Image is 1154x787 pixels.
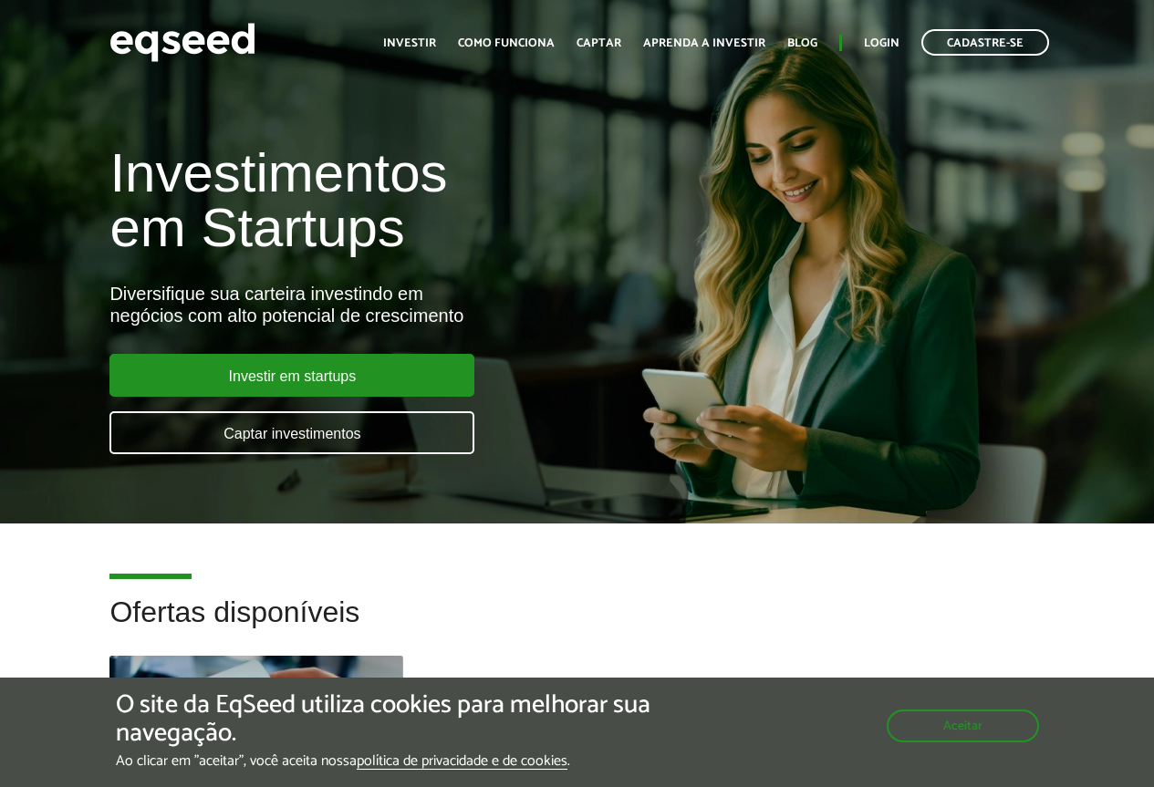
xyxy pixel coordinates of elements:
a: Login [864,37,899,49]
div: Diversifique sua carteira investindo em negócios com alto potencial de crescimento [109,283,660,326]
h2: Ofertas disponíveis [109,596,1044,656]
h1: Investimentos em Startups [109,146,660,255]
h5: O site da EqSeed utiliza cookies para melhorar sua navegação. [116,691,670,748]
a: Cadastre-se [921,29,1049,56]
a: política de privacidade e de cookies [357,754,567,770]
a: Aprenda a investir [643,37,765,49]
a: Captar investimentos [109,411,474,454]
a: Blog [787,37,817,49]
a: Investir em startups [109,354,474,397]
button: Aceitar [887,709,1039,742]
a: Captar [577,37,621,49]
img: EqSeed [109,18,255,67]
a: Investir [383,37,436,49]
a: Como funciona [458,37,555,49]
p: Ao clicar em "aceitar", você aceita nossa . [116,752,670,770]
